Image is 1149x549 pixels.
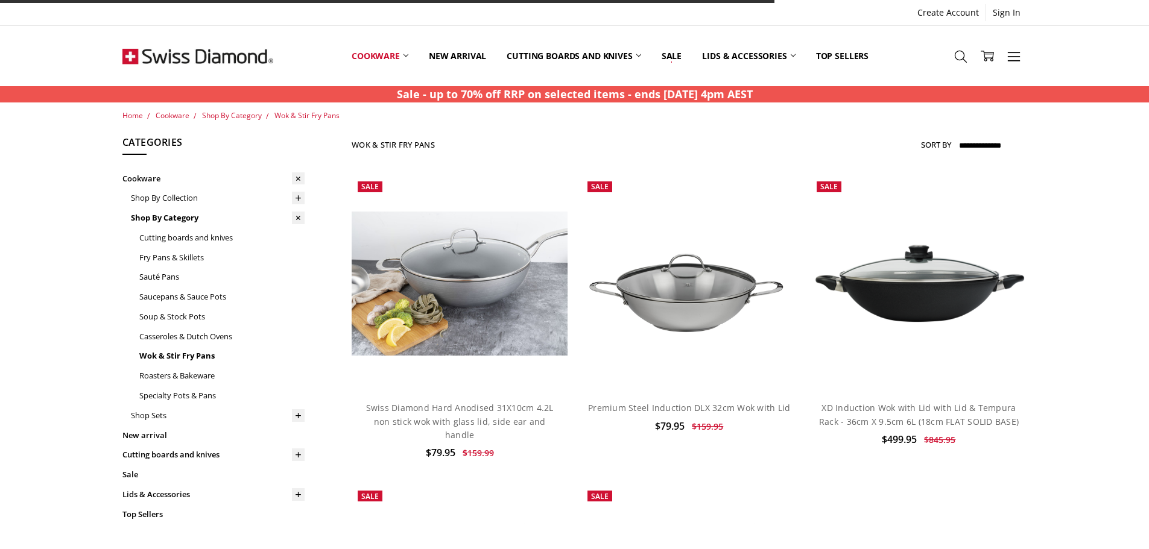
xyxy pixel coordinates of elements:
span: $159.95 [692,421,723,432]
a: Roasters & Bakeware [139,366,305,386]
a: XD Induction Wok with Lid with Lid & Tempura Rack - 36cm X 9.5cm 6L (18cm FLAT SOLID BASE) [819,402,1019,427]
span: $79.95 [426,446,455,459]
img: XD Induction Wok with Lid with Lid & Tempura Rack - 36cm X 9.5cm 6L (18cm FLAT SOLID BASE) [811,240,1027,327]
label: Sort By [921,135,951,154]
a: New arrival [122,425,305,445]
a: Home [122,110,143,121]
span: $499.95 [882,433,917,446]
a: Sauté Pans [139,267,305,287]
img: Swiss Diamond Hard Anodised 31X10cm 4.2L non stick wok with glass lid, side ear and handle [352,212,568,356]
a: Premium Steel Induction DLX 32cm Wok with Lid [588,402,790,413]
a: Cookware [341,29,419,83]
a: Create Account [911,4,986,21]
a: Cutting boards and knives [496,29,651,83]
a: New arrival [419,29,496,83]
a: Casseroles & Dutch Ovens [139,327,305,347]
a: Wok & Stir Fry Pans [274,110,340,121]
a: Fry Pans & Skillets [139,248,305,268]
span: Sale [361,491,379,501]
img: Free Shipping On Every Order [122,26,273,86]
strong: Sale - up to 70% off RRP on selected items - ends [DATE] 4pm AEST [397,87,753,101]
a: Cookware [156,110,189,121]
a: Shop Sets [131,406,305,425]
a: Sale [122,465,305,485]
a: Lids & Accessories [692,29,805,83]
a: Soup & Stock Pots [139,307,305,327]
a: Cutting boards and knives [139,228,305,248]
a: Sale [651,29,692,83]
span: Sale [361,181,379,192]
span: Sale [591,181,609,192]
span: $159.99 [463,447,494,459]
h1: Wok & Stir Fry Pans [352,140,435,149]
a: Top Sellers [806,29,879,83]
span: $79.95 [655,419,685,433]
a: Top Sellers [122,504,305,524]
a: Swiss Diamond Hard Anodised 31X10cm 4.2L non stick wok with glass lid, side ear and handle [352,175,568,391]
a: Shop By Collection [131,188,305,208]
img: Premium Steel Induction DLX 32cm Wok with Lid [581,212,797,356]
a: Cookware [122,169,305,189]
h5: Categories [122,135,305,155]
a: Cutting boards and knives [122,445,305,465]
a: XD Induction Wok with Lid with Lid & Tempura Rack - 36cm X 9.5cm 6L (18cm FLAT SOLID BASE) [811,175,1027,391]
a: Swiss Diamond Hard Anodised 31X10cm 4.2L non stick wok with glass lid, side ear and handle [366,402,554,441]
a: Shop By Category [202,110,262,121]
a: Sign In [986,4,1027,21]
span: $845.95 [924,434,955,445]
span: Sale [820,181,838,192]
a: Lids & Accessories [122,485,305,504]
a: Wok & Stir Fry Pans [139,346,305,366]
a: Shop By Category [131,208,305,228]
span: Sale [591,491,609,501]
a: Saucepans & Sauce Pots [139,287,305,307]
a: Specialty Pots & Pans [139,386,305,406]
a: Premium Steel Induction DLX 32cm Wok with Lid [581,175,797,391]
